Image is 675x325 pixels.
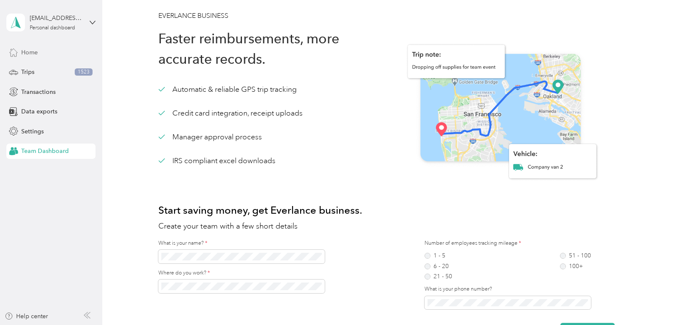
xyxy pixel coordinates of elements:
[158,155,276,166] div: IRS compliant excel downloads
[21,107,57,116] span: Data exports
[158,132,262,142] div: Manager approval process
[21,88,56,96] span: Transactions
[158,108,303,119] div: Credit card integration, receipt uploads
[158,240,349,247] label: What is your name?
[425,240,591,247] label: Number of employees tracking mileage
[425,253,452,259] label: 1 - 5
[158,200,615,220] h1: Start saving money, get Everlance business.
[158,220,615,232] h2: Create your team with a few short details
[21,147,69,155] span: Team Dashboard
[21,48,38,57] span: Home
[425,263,452,269] label: 6 - 20
[560,263,591,269] label: 100+
[158,84,297,95] div: Automatic & reliable GPS trip tracking
[425,285,615,293] label: What is your phone number?
[386,28,615,196] img: Teams mileage
[21,68,34,76] span: Trips
[425,274,452,280] label: 21 - 50
[158,28,387,69] h1: Faster reimbursements, more accurate records.
[5,312,48,321] button: Help center
[30,25,75,31] div: Personal dashboard
[21,127,44,136] span: Settings
[75,68,93,76] span: 1523
[158,269,349,277] label: Where do you work?
[158,11,615,21] h3: EVERLANCE BUSINESS
[560,253,591,259] label: 51 - 100
[627,277,675,325] iframe: Everlance-gr Chat Button Frame
[30,14,83,23] div: [EMAIL_ADDRESS][DOMAIN_NAME]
